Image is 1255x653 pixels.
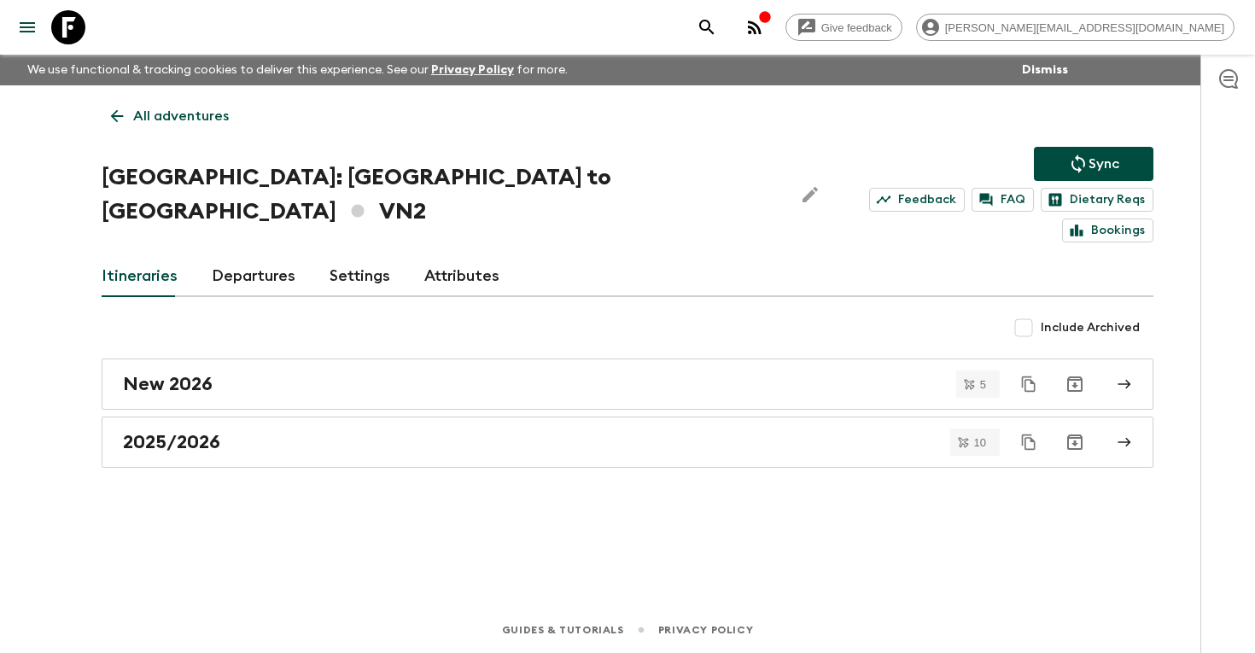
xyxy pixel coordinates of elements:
[690,10,724,44] button: search adventures
[1041,188,1153,212] a: Dietary Reqs
[102,256,178,297] a: Itineraries
[123,373,213,395] h2: New 2026
[1058,425,1092,459] button: Archive
[10,10,44,44] button: menu
[123,431,220,453] h2: 2025/2026
[812,21,902,34] span: Give feedback
[1058,367,1092,401] button: Archive
[785,14,902,41] a: Give feedback
[102,417,1153,468] a: 2025/2026
[330,256,390,297] a: Settings
[916,14,1235,41] div: [PERSON_NAME][EMAIL_ADDRESS][DOMAIN_NAME]
[133,106,229,126] p: All adventures
[424,256,499,297] a: Attributes
[970,379,996,390] span: 5
[1013,369,1044,399] button: Duplicate
[212,256,295,297] a: Departures
[20,55,575,85] p: We use functional & tracking cookies to deliver this experience. See our for more.
[869,188,965,212] a: Feedback
[1034,147,1153,181] button: Sync adventure departures to the booking engine
[1018,58,1072,82] button: Dismiss
[1089,154,1119,174] p: Sync
[964,437,996,448] span: 10
[102,359,1153,410] a: New 2026
[1013,427,1044,458] button: Duplicate
[431,64,514,76] a: Privacy Policy
[1062,219,1153,242] a: Bookings
[972,188,1034,212] a: FAQ
[502,621,624,639] a: Guides & Tutorials
[793,160,827,229] button: Edit Adventure Title
[658,621,753,639] a: Privacy Policy
[102,160,779,229] h1: [GEOGRAPHIC_DATA]: [GEOGRAPHIC_DATA] to [GEOGRAPHIC_DATA] VN2
[936,21,1234,34] span: [PERSON_NAME][EMAIL_ADDRESS][DOMAIN_NAME]
[102,99,238,133] a: All adventures
[1041,319,1140,336] span: Include Archived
